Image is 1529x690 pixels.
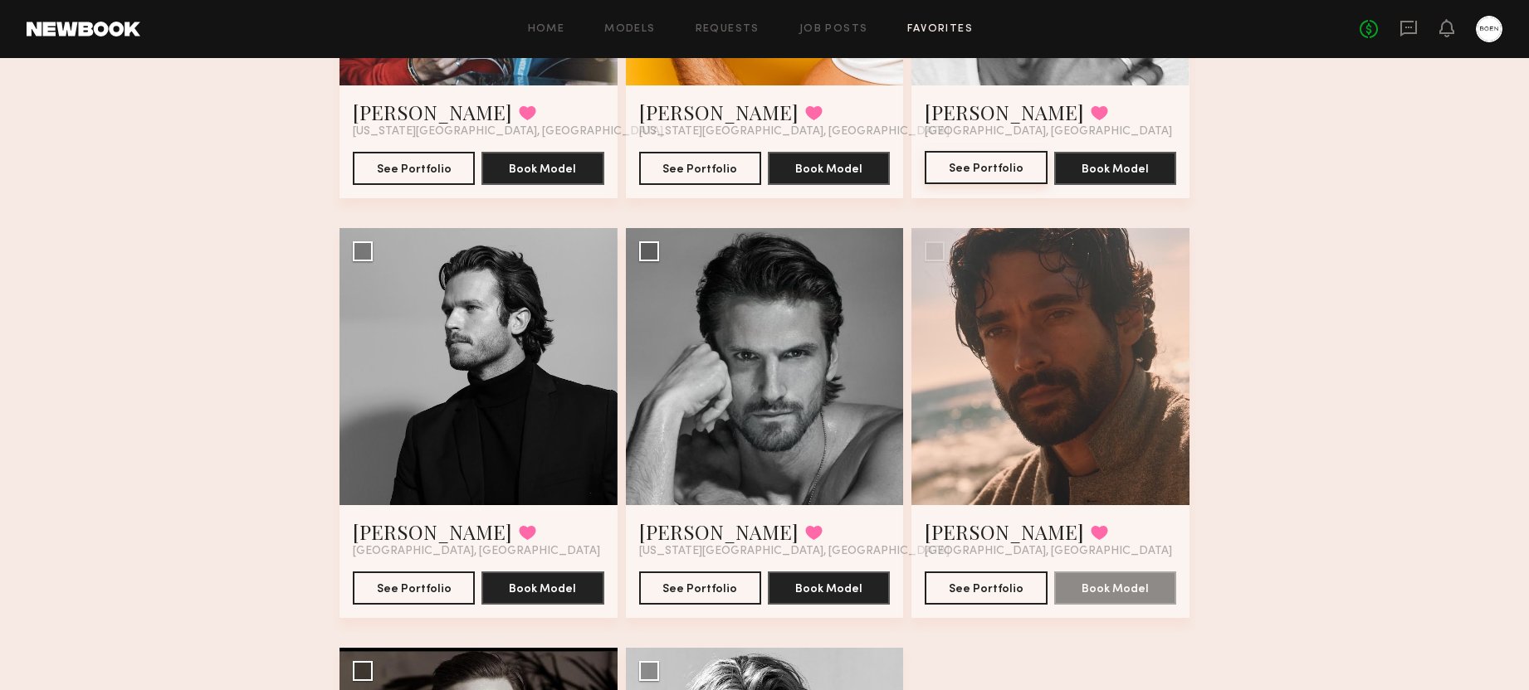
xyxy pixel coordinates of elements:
a: See Portfolio [925,152,1047,185]
a: Requests [696,24,760,35]
button: See Portfolio [353,571,475,605]
a: [PERSON_NAME] [925,99,1084,125]
a: Book Model [1054,581,1176,595]
a: [PERSON_NAME] [639,99,799,125]
a: Book Model [1054,161,1176,175]
button: See Portfolio [639,152,761,185]
span: [GEOGRAPHIC_DATA], [GEOGRAPHIC_DATA] [353,545,600,558]
a: Models [604,24,655,35]
button: See Portfolio [925,151,1047,184]
span: [GEOGRAPHIC_DATA], [GEOGRAPHIC_DATA] [925,125,1172,138]
a: Book Model [768,581,890,595]
button: See Portfolio [639,571,761,605]
a: Book Model [481,581,603,595]
a: Job Posts [799,24,868,35]
button: Book Model [1054,152,1176,185]
a: Favorites [907,24,973,35]
a: [PERSON_NAME] [925,518,1084,545]
button: Book Model [768,571,890,605]
span: [US_STATE][GEOGRAPHIC_DATA], [GEOGRAPHIC_DATA] [639,125,950,138]
a: Book Model [768,161,890,175]
span: [GEOGRAPHIC_DATA], [GEOGRAPHIC_DATA] [925,545,1172,558]
button: Book Model [1054,571,1176,605]
button: See Portfolio [925,571,1047,605]
a: Home [528,24,565,35]
button: See Portfolio [353,152,475,185]
a: [PERSON_NAME] [639,518,799,545]
span: [US_STATE][GEOGRAPHIC_DATA], [GEOGRAPHIC_DATA] [353,125,663,138]
button: Book Model [481,571,603,605]
a: Book Model [481,161,603,175]
a: [PERSON_NAME] [353,99,512,125]
button: Book Model [768,152,890,185]
span: [US_STATE][GEOGRAPHIC_DATA], [GEOGRAPHIC_DATA] [639,545,950,558]
button: Book Model [481,152,603,185]
a: [PERSON_NAME] [353,518,512,545]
